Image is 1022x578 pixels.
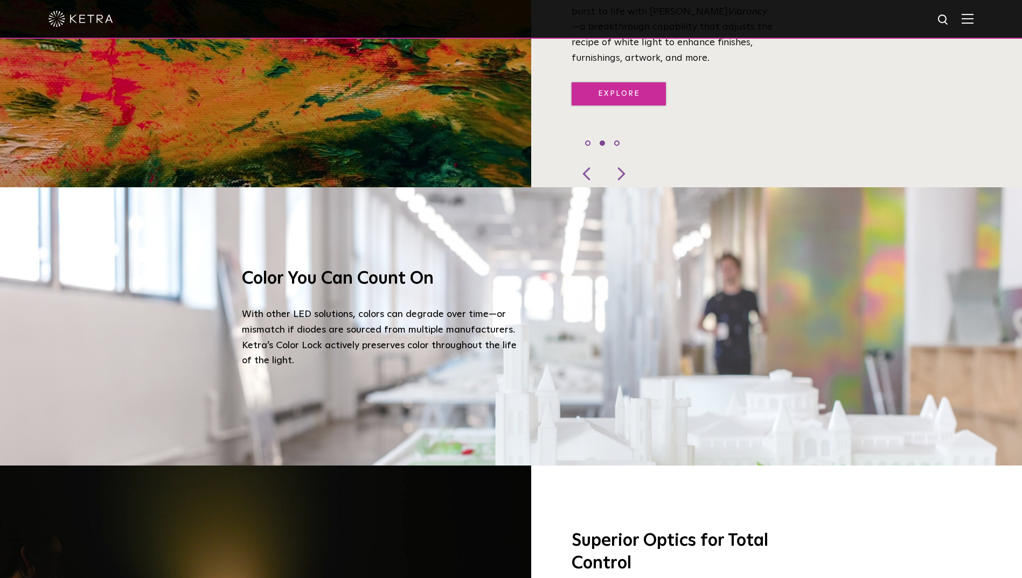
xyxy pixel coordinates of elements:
[962,13,974,24] img: Hamburger%20Nav.svg
[572,530,774,575] h3: Superior Optics for Total Control
[48,11,113,27] img: ketra-logo-2019-white
[572,82,666,105] a: Explore
[242,268,522,291] h3: Color You Can Count On
[937,13,950,27] img: search icon
[242,307,522,369] p: With other LED solutions, colors can degrade over time—or mismatch if diodes are sourced from mul...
